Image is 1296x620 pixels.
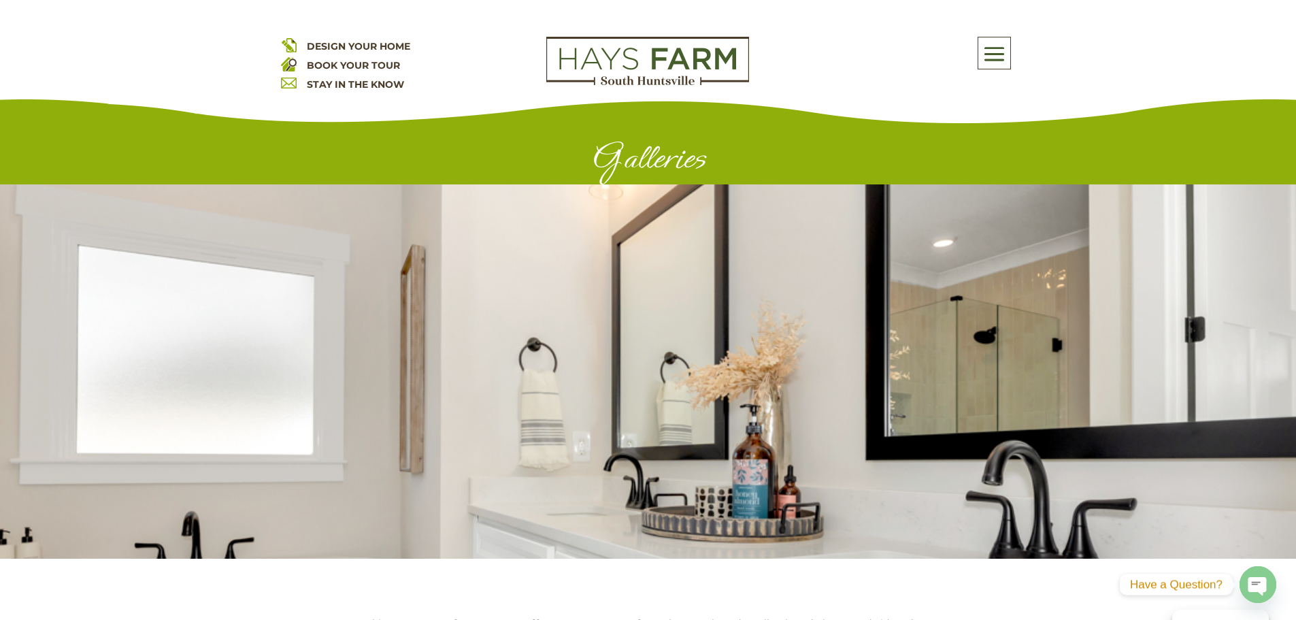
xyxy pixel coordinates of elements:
h1: Galleries [281,137,1016,184]
a: hays farm homes huntsville development [546,76,749,88]
a: BOOK YOUR TOUR [307,59,400,71]
a: STAY IN THE KNOW [307,78,404,91]
img: Logo [546,37,749,86]
img: book your home tour [281,56,297,71]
